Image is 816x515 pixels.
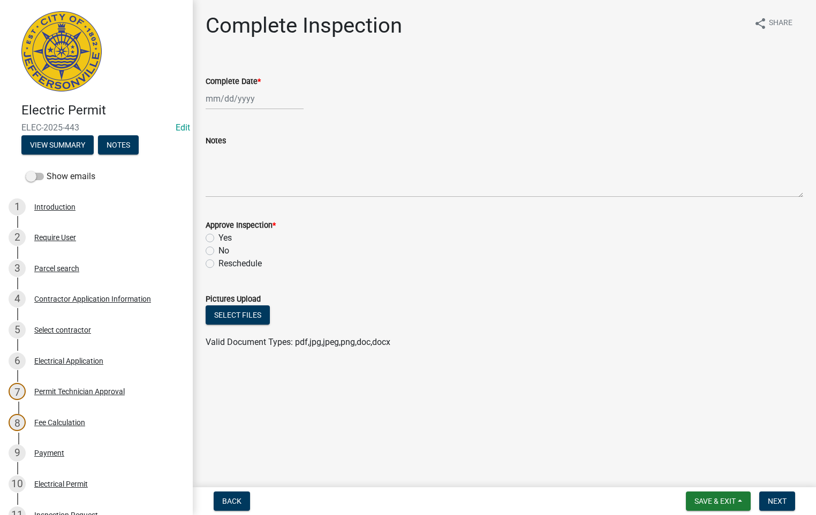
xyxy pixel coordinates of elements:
[34,419,85,426] div: Fee Calculation
[21,103,184,118] h4: Electric Permit
[9,321,26,339] div: 5
[98,141,139,150] wm-modal-confirm: Notes
[206,337,390,347] span: Valid Document Types: pdf,jpg,jpeg,png,doc,docx
[745,13,801,34] button: shareShare
[759,491,795,511] button: Next
[34,480,88,488] div: Electrical Permit
[686,491,751,511] button: Save & Exit
[206,88,304,110] input: mm/dd/yyyy
[9,260,26,277] div: 3
[9,229,26,246] div: 2
[26,170,95,183] label: Show emails
[34,234,76,241] div: Require User
[218,257,262,270] label: Reschedule
[34,203,75,211] div: Introduction
[9,290,26,308] div: 4
[34,326,91,334] div: Select contractor
[754,17,767,30] i: share
[218,244,229,257] label: No
[34,265,79,272] div: Parcel search
[34,357,103,365] div: Electrical Application
[34,295,151,303] div: Contractor Application Information
[176,122,190,133] wm-modal-confirm: Edit Application Number
[222,497,241,505] span: Back
[206,78,261,86] label: Complete Date
[218,232,232,244] label: Yes
[34,449,64,457] div: Payment
[206,296,261,303] label: Pictures Upload
[9,352,26,370] div: 6
[9,383,26,400] div: 7
[21,135,94,155] button: View Summary
[98,135,139,155] button: Notes
[214,491,250,511] button: Back
[9,444,26,462] div: 9
[206,305,270,325] button: Select files
[206,13,402,39] h1: Complete Inspection
[21,122,171,133] span: ELEC-2025-443
[34,388,125,395] div: Permit Technician Approval
[176,122,190,133] a: Edit
[769,17,792,30] span: Share
[768,497,787,505] span: Next
[21,11,102,91] img: City of Jeffersonville, Indiana
[9,414,26,431] div: 8
[21,141,94,150] wm-modal-confirm: Summary
[9,198,26,216] div: 1
[206,222,276,229] label: Approve Inspection
[9,475,26,493] div: 10
[694,497,736,505] span: Save & Exit
[206,137,226,145] label: Notes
